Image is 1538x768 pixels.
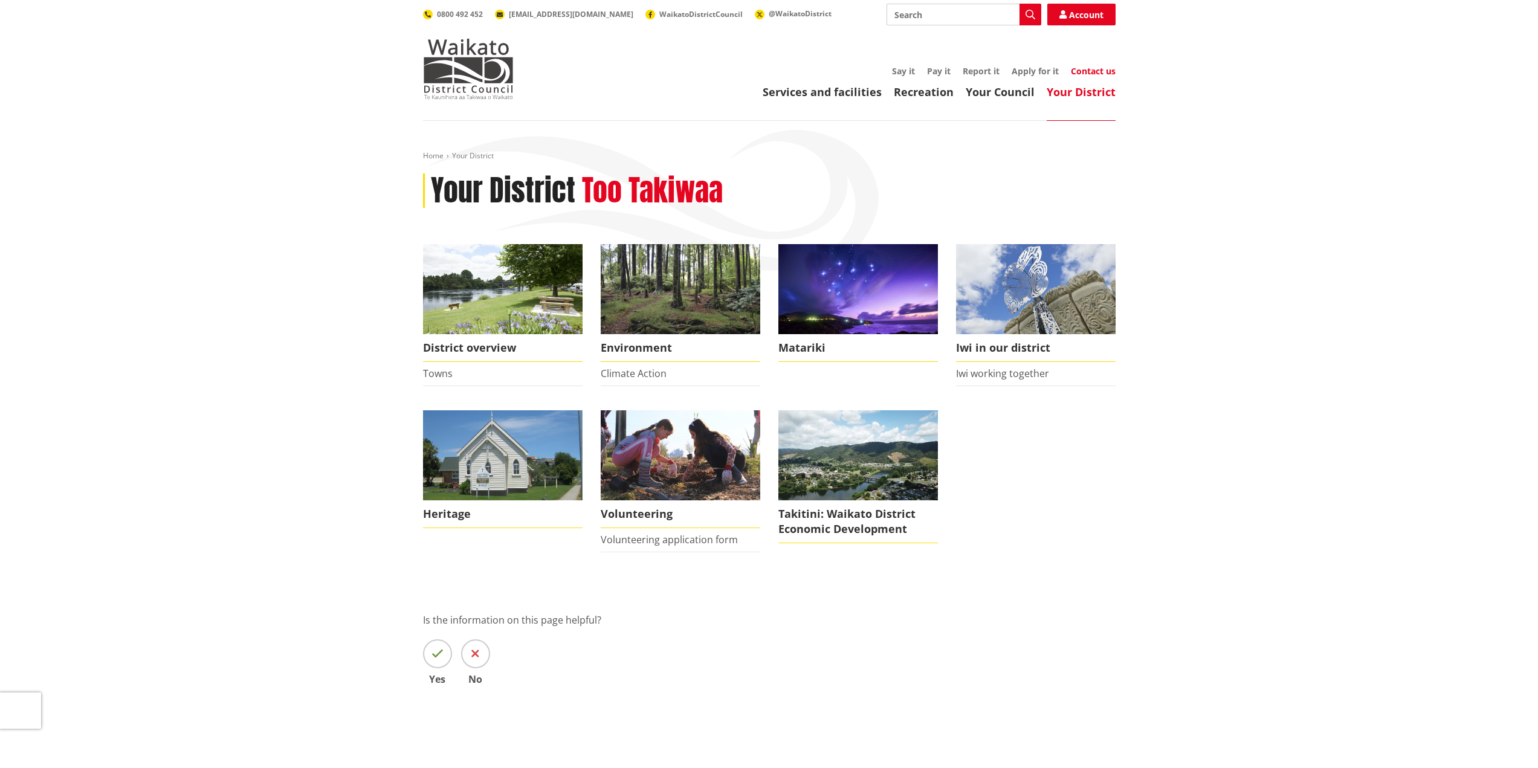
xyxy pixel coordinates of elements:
a: Iwi working together [956,367,1049,380]
a: Services and facilities [763,85,882,99]
input: Search input [887,4,1041,25]
a: Contact us [1071,65,1116,77]
img: Raglan Church [423,410,583,500]
span: 0800 492 452 [437,9,483,19]
a: [EMAIL_ADDRESS][DOMAIN_NAME] [495,9,633,19]
a: Matariki [778,244,938,362]
span: @WaikatoDistrict [769,8,832,19]
a: Your District [1047,85,1116,99]
img: Waikato District Council - Te Kaunihera aa Takiwaa o Waikato [423,39,514,99]
a: Raglan Church Heritage [423,410,583,528]
a: @WaikatoDistrict [755,8,832,19]
span: Iwi in our district [956,334,1116,362]
span: Matariki [778,334,938,362]
img: Ngaruawahia 0015 [423,244,583,334]
img: ngaaruawaahia [778,410,938,500]
iframe: Messenger Launcher [1482,717,1526,761]
a: Towns [423,367,453,380]
span: No [461,674,490,684]
img: volunteer icon [601,410,760,500]
a: Recreation [894,85,954,99]
a: Turangawaewae Ngaruawahia Iwi in our district [956,244,1116,362]
a: Volunteering application form [601,533,738,546]
span: Your District [452,150,494,161]
h1: Your District [431,173,575,208]
a: WaikatoDistrictCouncil [645,9,743,19]
span: District overview [423,334,583,362]
span: Heritage [423,500,583,528]
a: Report it [963,65,1000,77]
h2: Too Takiwaa [582,173,723,208]
img: biodiversity- Wright's Bush_16x9 crop [601,244,760,334]
a: Climate Action [601,367,667,380]
span: Volunteering [601,500,760,528]
a: Takitini: Waikato District Economic Development [778,410,938,543]
img: Turangawaewae Ngaruawahia [956,244,1116,334]
a: Environment [601,244,760,362]
a: 0800 492 452 [423,9,483,19]
span: Takitini: Waikato District Economic Development [778,500,938,543]
nav: breadcrumb [423,151,1116,161]
img: Matariki over Whiaangaroa [778,244,938,334]
a: Account [1047,4,1116,25]
a: Apply for it [1012,65,1059,77]
a: Your Council [966,85,1035,99]
a: volunteer icon Volunteering [601,410,760,528]
a: Pay it [927,65,951,77]
a: Ngaruawahia 0015 District overview [423,244,583,362]
span: Environment [601,334,760,362]
p: Is the information on this page helpful? [423,613,1116,627]
span: Yes [423,674,452,684]
span: WaikatoDistrictCouncil [659,9,743,19]
span: [EMAIL_ADDRESS][DOMAIN_NAME] [509,9,633,19]
a: Say it [892,65,915,77]
a: Home [423,150,444,161]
